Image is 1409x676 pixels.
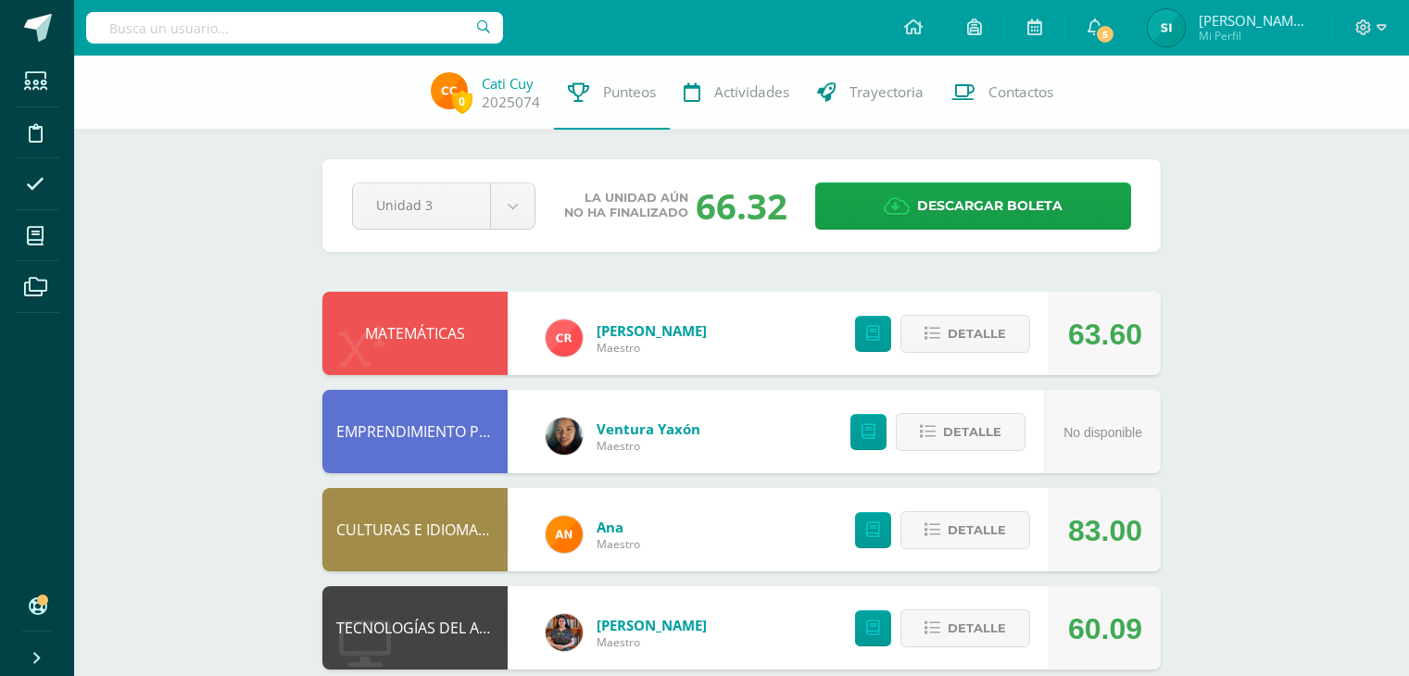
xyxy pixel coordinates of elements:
button: Detalle [900,511,1030,549]
div: MATEMÁTICAS [322,292,508,375]
img: 8175af1d143b9940f41fde7902e8cac3.png [546,418,583,455]
div: CULTURAS E IDIOMAS MAYAS, GARÍFUNA O XINCA [322,488,508,571]
span: La unidad aún no ha finalizado [564,191,688,220]
img: 60a759e8b02ec95d430434cf0c0a55c7.png [546,614,583,651]
a: Cati Cuy [482,74,534,93]
a: [PERSON_NAME] [597,616,707,634]
img: c1c662e5b2667b155f2f5a1d1cb560f3.png [1148,9,1185,46]
span: Mi Perfil [1199,28,1310,44]
img: d418ab7d96a1026f7c175839013d9d15.png [546,319,583,357]
span: Detalle [948,611,1006,645]
span: Maestro [597,438,700,454]
div: 60.09 [1068,587,1142,670]
a: Ventura Yaxón [597,419,700,438]
span: Detalle [948,317,1006,351]
input: Busca un usuario... [86,12,503,44]
div: 83.00 [1068,489,1142,572]
img: 956b4ace6a2d1fb460d2f1fa3306dc5e.png [431,72,468,109]
a: Actividades [670,56,803,130]
button: Detalle [896,413,1025,451]
span: Descargar boleta [917,183,1063,229]
a: Unidad 3 [353,183,535,229]
span: Contactos [988,82,1053,102]
div: EMPRENDIMIENTO PARA LA PRODUCTIVIDAD [322,390,508,473]
span: Detalle [943,415,1001,449]
a: Descargar boleta [815,182,1131,230]
span: Maestro [597,634,707,650]
a: 2025074 [482,93,540,112]
button: Detalle [900,315,1030,353]
a: Ana [597,518,640,536]
span: No disponible [1063,425,1142,440]
span: Maestro [597,536,640,552]
img: fc6731ddebfef4a76f049f6e852e62c4.png [546,516,583,553]
span: 5 [1095,24,1115,44]
a: [PERSON_NAME] [597,321,707,340]
a: Contactos [937,56,1067,130]
span: Punteos [603,82,656,102]
span: Detalle [948,513,1006,547]
div: 63.60 [1068,293,1142,376]
span: [PERSON_NAME] Ixsulim [1199,11,1310,30]
div: 66.32 [696,182,787,230]
span: Maestro [597,340,707,356]
span: 0 [452,90,472,113]
span: Actividades [714,82,789,102]
div: TECNOLOGÍAS DEL APRENDIZAJE Y LA COMUNICACIÓN [322,586,508,670]
span: Trayectoria [849,82,924,102]
a: Trayectoria [803,56,937,130]
span: Unidad 3 [376,183,467,227]
button: Detalle [900,609,1030,647]
a: Punteos [554,56,670,130]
